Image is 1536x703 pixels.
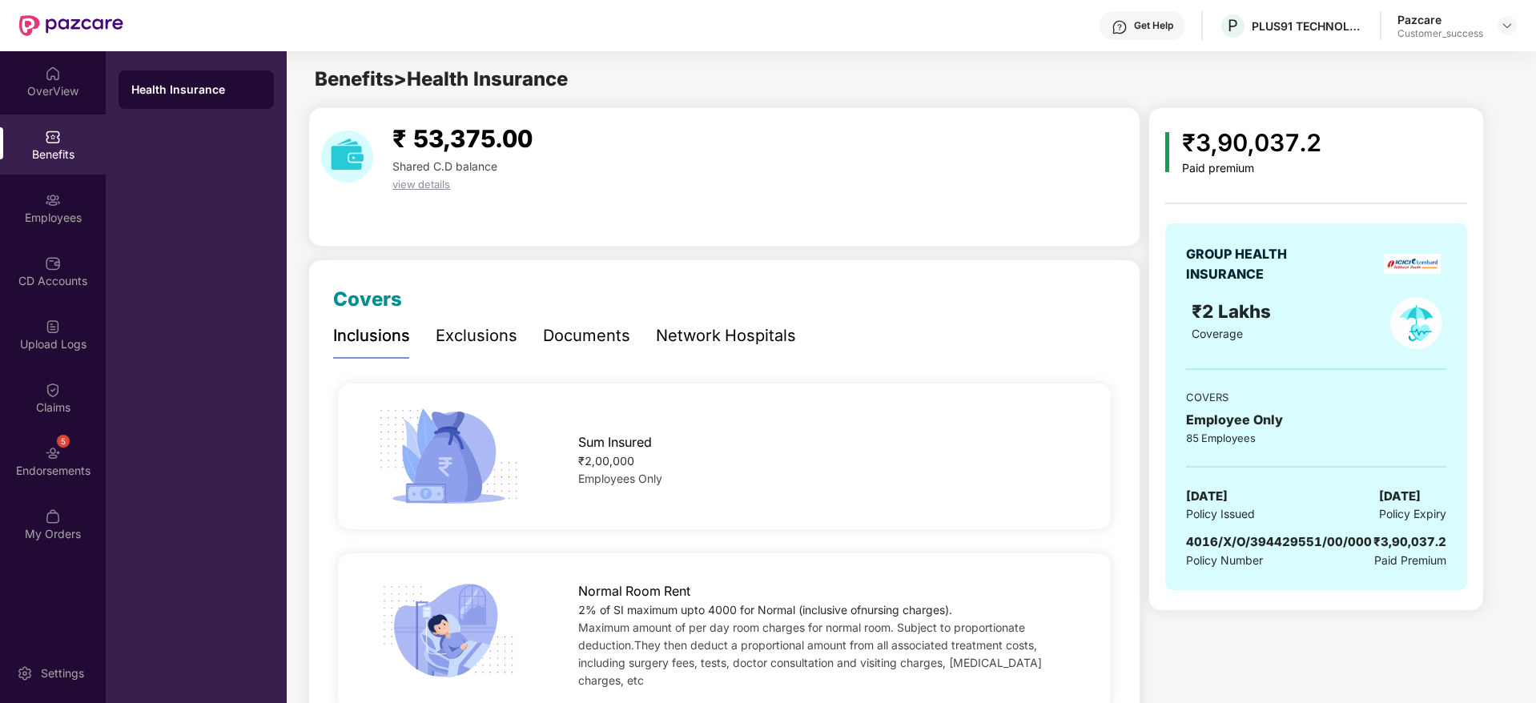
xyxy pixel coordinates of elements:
[36,665,89,681] div: Settings
[1228,16,1238,35] span: P
[45,445,61,461] img: svg+xml;base64,PHN2ZyBpZD0iRW5kb3JzZW1lbnRzIiB4bWxucz0iaHR0cDovL3d3dy53My5vcmcvMjAwMC9zdmciIHdpZH...
[1501,19,1514,32] img: svg+xml;base64,PHN2ZyBpZD0iRHJvcGRvd24tMzJ4MzIiIHhtbG5zPSJodHRwOi8vd3d3LnczLm9yZy8yMDAwL3N2ZyIgd2...
[1192,327,1243,340] span: Coverage
[1252,18,1364,34] div: PLUS91 TECHNOLOGIES
[1186,505,1255,523] span: Policy Issued
[333,323,410,348] div: Inclusions
[45,508,61,524] img: svg+xml;base64,PHN2ZyBpZD0iTXlfT3JkZXJzIiBkYXRhLW5hbWU9Ik15IE9yZGVycyIgeG1sbnM9Imh0dHA6Ly93d3cudz...
[1384,254,1441,274] img: insurerLogo
[57,435,70,448] div: 5
[19,15,123,36] img: New Pazcare Logo
[1390,297,1442,349] img: policyIcon
[392,159,497,173] span: Shared C.D balance
[578,601,1076,619] div: 2% of SI maximum upto 4000 for Normal (inclusive ofnursing charges).
[1379,487,1421,506] span: [DATE]
[372,578,524,684] img: icon
[392,124,533,153] span: ₹ 53,375.00
[1192,300,1276,322] span: ₹2 Lakhs
[1134,19,1173,32] div: Get Help
[578,432,652,452] span: Sum Insured
[392,178,450,191] span: view details
[1186,430,1446,446] div: 85 Employees
[1374,552,1446,569] span: Paid Premium
[1186,487,1228,506] span: [DATE]
[45,66,61,82] img: svg+xml;base64,PHN2ZyBpZD0iSG9tZSIgeG1sbnM9Imh0dHA6Ly93d3cudzMub3JnLzIwMDAvc3ZnIiB3aWR0aD0iMjAiIG...
[1373,532,1446,552] div: ₹3,90,037.2
[372,404,524,509] img: icon
[131,82,261,98] div: Health Insurance
[1397,12,1483,27] div: Pazcare
[578,621,1042,687] span: Maximum amount of per day room charges for normal room. Subject to proportionate deduction.They t...
[436,323,517,348] div: Exclusions
[1186,410,1446,430] div: Employee Only
[1186,534,1372,549] span: 4016/X/O/394429551/00/000
[45,382,61,398] img: svg+xml;base64,PHN2ZyBpZD0iQ2xhaW0iIHhtbG5zPSJodHRwOi8vd3d3LnczLm9yZy8yMDAwL3N2ZyIgd2lkdGg9IjIwIi...
[656,323,796,348] div: Network Hospitals
[45,129,61,145] img: svg+xml;base64,PHN2ZyBpZD0iQmVuZWZpdHMiIHhtbG5zPSJodHRwOi8vd3d3LnczLm9yZy8yMDAwL3N2ZyIgd2lkdGg9Ij...
[45,319,61,335] img: svg+xml;base64,PHN2ZyBpZD0iVXBsb2FkX0xvZ3MiIGRhdGEtbmFtZT0iVXBsb2FkIExvZ3MiIHhtbG5zPSJodHRwOi8vd3...
[578,472,662,485] span: Employees Only
[1112,19,1128,35] img: svg+xml;base64,PHN2ZyBpZD0iSGVscC0zMngzMiIgeG1sbnM9Imh0dHA6Ly93d3cudzMub3JnLzIwMDAvc3ZnIiB3aWR0aD...
[1186,553,1263,567] span: Policy Number
[333,287,402,311] span: Covers
[1182,124,1321,162] div: ₹3,90,037.2
[17,665,33,681] img: svg+xml;base64,PHN2ZyBpZD0iU2V0dGluZy0yMHgyMCIgeG1sbnM9Imh0dHA6Ly93d3cudzMub3JnLzIwMDAvc3ZnIiB3aW...
[543,323,630,348] div: Documents
[578,452,1076,470] div: ₹2,00,000
[45,192,61,208] img: svg+xml;base64,PHN2ZyBpZD0iRW1wbG95ZWVzIiB4bWxucz0iaHR0cDovL3d3dy53My5vcmcvMjAwMC9zdmciIHdpZHRoPS...
[1186,389,1446,405] div: COVERS
[1186,244,1326,284] div: GROUP HEALTH INSURANCE
[45,255,61,271] img: svg+xml;base64,PHN2ZyBpZD0iQ0RfQWNjb3VudHMiIGRhdGEtbmFtZT0iQ0QgQWNjb3VudHMiIHhtbG5zPSJodHRwOi8vd3...
[1397,27,1483,40] div: Customer_success
[1379,505,1446,523] span: Policy Expiry
[315,67,568,90] span: Benefits > Health Insurance
[578,581,690,601] span: Normal Room Rent
[1165,132,1169,172] img: icon
[321,131,373,183] img: download
[1182,162,1321,175] div: Paid premium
